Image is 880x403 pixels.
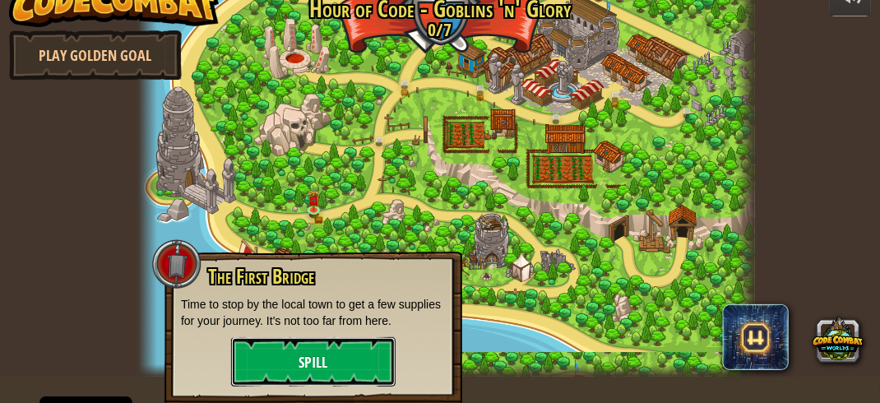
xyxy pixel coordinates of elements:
[308,190,320,211] img: level-banner-unlock.png
[208,262,314,290] span: The First Bridge
[181,296,446,329] p: Time to stop by the local town to get a few supplies for your journey. It's not too far from here.
[231,337,396,387] button: Spill
[310,197,317,203] img: portrait.png
[9,30,182,80] a: Play Golden Goal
